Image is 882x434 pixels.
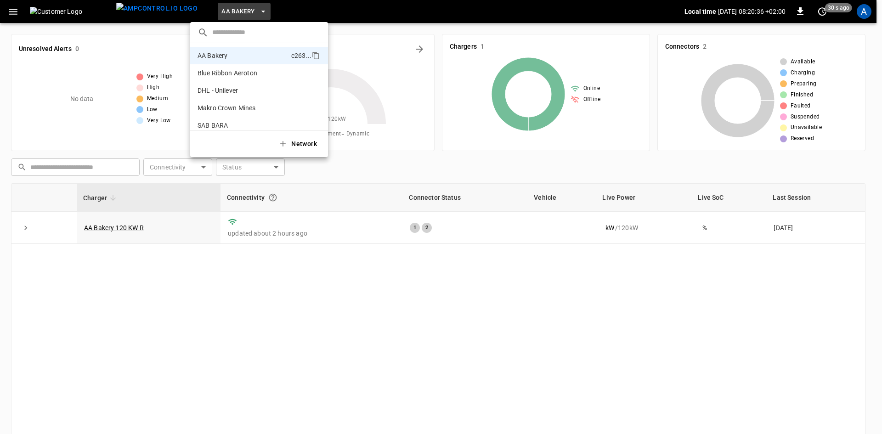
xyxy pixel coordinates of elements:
[198,51,227,60] p: AA Bakery
[198,121,228,130] p: SAB BARA
[311,50,321,61] div: copy
[273,135,324,153] button: Network
[198,103,256,113] p: Makro Crown Mines
[198,68,257,78] p: Blue Ribbon Aeroton
[198,86,238,95] p: DHL - Unilever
